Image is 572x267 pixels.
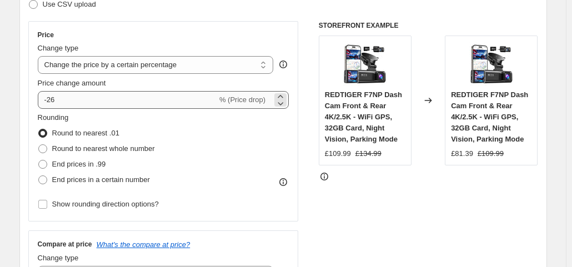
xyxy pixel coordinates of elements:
img: 71ZNHx7MH6L_80x.jpg [469,42,514,86]
div: help [278,59,289,70]
span: Round to nearest .01 [52,129,119,137]
strike: £134.99 [355,148,382,159]
input: -15 [38,91,217,109]
span: REDTIGER F7NP Dash Cam Front & Rear 4K/2.5K - WiFi GPS, 32GB Card, Night Vision, Parking Mode [325,90,402,143]
h6: STOREFRONT EXAMPLE [319,21,538,30]
span: Show rounding direction options? [52,200,159,208]
span: Rounding [38,113,69,122]
img: 71ZNHx7MH6L_80x.jpg [343,42,387,86]
span: End prices in .99 [52,160,106,168]
div: £81.39 [451,148,473,159]
span: % (Price drop) [219,95,265,104]
span: Change type [38,44,79,52]
span: Round to nearest whole number [52,144,155,153]
span: Change type [38,254,79,262]
button: What's the compare at price? [97,240,190,249]
h3: Price [38,31,54,39]
div: £109.99 [325,148,351,159]
span: REDTIGER F7NP Dash Cam Front & Rear 4K/2.5K - WiFi GPS, 32GB Card, Night Vision, Parking Mode [451,90,528,143]
span: End prices in a certain number [52,175,150,184]
span: Price change amount [38,79,106,87]
h3: Compare at price [38,240,92,249]
strike: £109.99 [478,148,504,159]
